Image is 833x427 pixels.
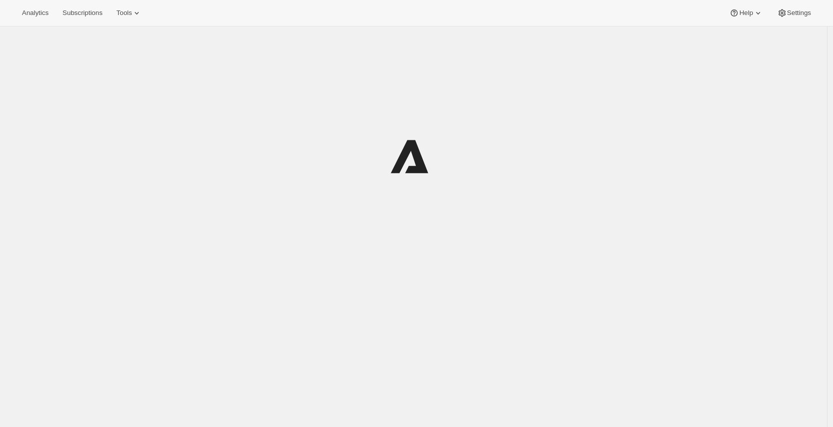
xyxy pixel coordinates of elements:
[62,9,102,17] span: Subscriptions
[56,6,108,20] button: Subscriptions
[110,6,148,20] button: Tools
[16,6,54,20] button: Analytics
[22,9,48,17] span: Analytics
[116,9,132,17] span: Tools
[723,6,769,20] button: Help
[739,9,753,17] span: Help
[787,9,811,17] span: Settings
[771,6,817,20] button: Settings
